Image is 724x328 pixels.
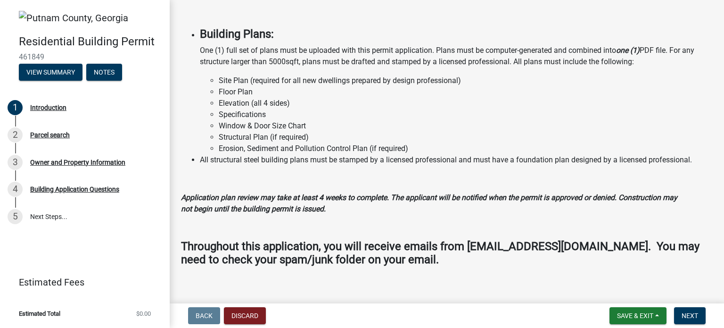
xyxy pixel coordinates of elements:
[682,312,698,320] span: Next
[200,27,274,41] strong: Building Plans:
[19,35,162,49] h4: Residential Building Permit
[19,69,82,76] wm-modal-confirm: Summary
[219,143,713,154] li: Erosion, Sediment and Pollution Control Plan (if required)
[609,307,666,324] button: Save & Exit
[617,312,653,320] span: Save & Exit
[30,104,66,111] div: Introduction
[219,109,713,120] li: Specifications
[219,86,713,98] li: Floor Plan
[196,312,213,320] span: Back
[181,193,677,213] strong: Application plan review may take at least 4 weeks to complete. The applicant will be notified whe...
[200,45,713,67] p: One (1) full set of plans must be uploaded with this permit application. Plans must be computer-g...
[8,209,23,224] div: 5
[219,98,713,109] li: Elevation (all 4 sides)
[674,307,706,324] button: Next
[8,100,23,115] div: 1
[181,240,699,267] strong: Throughout this application, you will receive emails from [EMAIL_ADDRESS][DOMAIN_NAME]. You may n...
[19,64,82,81] button: View Summary
[219,75,713,86] li: Site Plan (required for all new dwellings prepared by design professional)
[616,46,640,55] strong: one (1)
[8,127,23,143] div: 2
[86,69,122,76] wm-modal-confirm: Notes
[8,182,23,197] div: 4
[30,186,119,193] div: Building Application Questions
[200,154,713,166] li: All structural steel building plans must be stamped by a licensed professional and must have a fo...
[8,155,23,170] div: 3
[224,307,266,324] button: Discard
[30,159,125,166] div: Owner and Property Information
[219,120,713,132] li: Window & Door Size Chart
[188,307,220,324] button: Back
[19,311,60,317] span: Estimated Total
[219,132,713,143] li: Structural Plan (if required)
[19,11,128,25] img: Putnam County, Georgia
[8,273,155,292] a: Estimated Fees
[19,52,151,61] span: 461849
[136,311,151,317] span: $0.00
[86,64,122,81] button: Notes
[30,132,70,138] div: Parcel search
